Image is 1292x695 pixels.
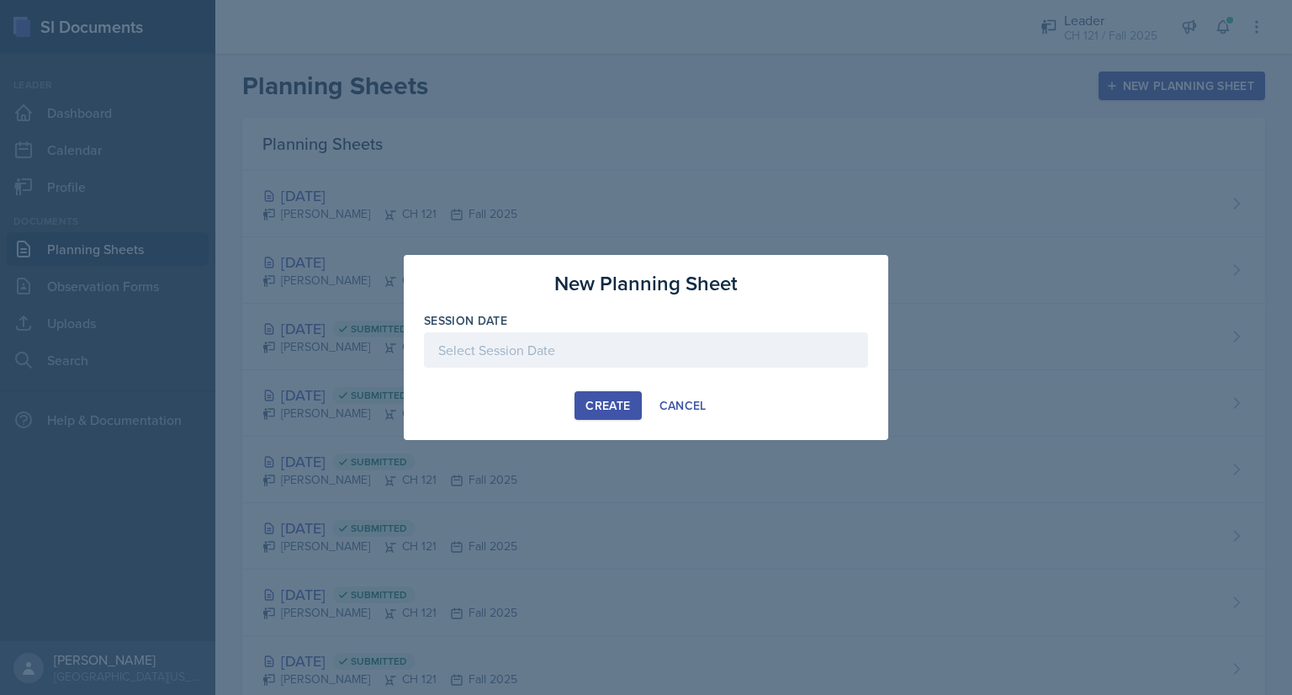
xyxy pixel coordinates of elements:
[659,399,707,412] div: Cancel
[554,268,738,299] h3: New Planning Sheet
[575,391,641,420] button: Create
[424,312,507,329] label: Session Date
[585,399,630,412] div: Create
[649,391,717,420] button: Cancel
